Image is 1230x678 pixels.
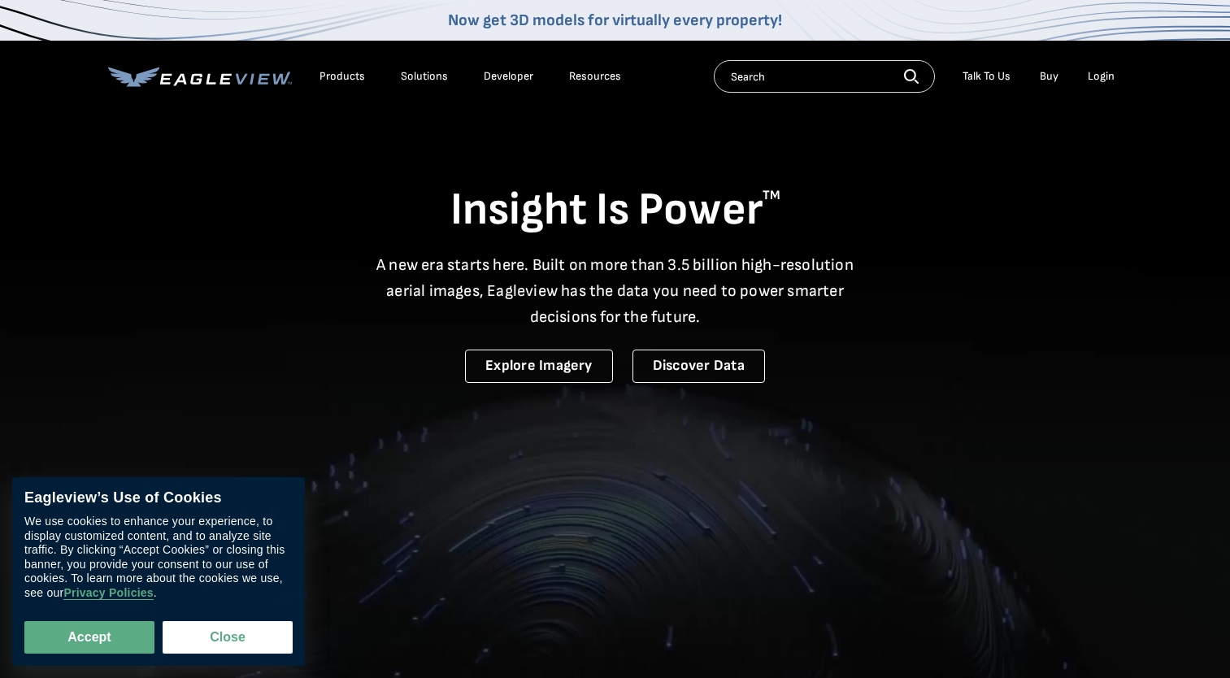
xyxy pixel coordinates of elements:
input: Search [714,60,935,93]
div: Login [1088,69,1115,84]
p: A new era starts here. Built on more than 3.5 billion high-resolution aerial images, Eagleview ha... [367,252,864,330]
div: Talk To Us [963,69,1011,84]
sup: TM [763,188,780,203]
div: Eagleview’s Use of Cookies [24,489,293,507]
div: Solutions [401,69,448,84]
a: Buy [1040,69,1058,84]
a: Explore Imagery [465,350,613,383]
button: Close [163,621,293,654]
div: Resources [569,69,621,84]
div: Products [319,69,365,84]
a: Developer [484,69,533,84]
a: Now get 3D models for virtually every property! [448,11,782,30]
a: Discover Data [632,350,765,383]
h1: Insight Is Power [108,182,1123,239]
button: Accept [24,621,154,654]
a: Privacy Policies [63,587,153,601]
div: We use cookies to enhance your experience, to display customized content, and to analyze site tra... [24,515,293,601]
